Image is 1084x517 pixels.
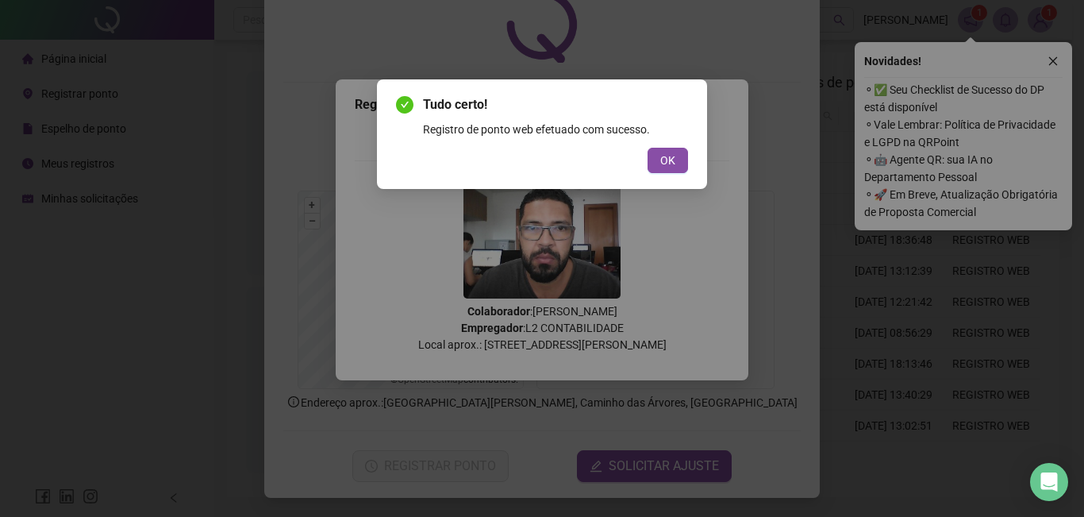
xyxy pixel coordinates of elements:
[1030,463,1068,501] div: Open Intercom Messenger
[423,95,688,114] span: Tudo certo!
[423,121,688,138] div: Registro de ponto web efetuado com sucesso.
[648,148,688,173] button: OK
[396,96,413,114] span: check-circle
[660,152,675,169] span: OK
